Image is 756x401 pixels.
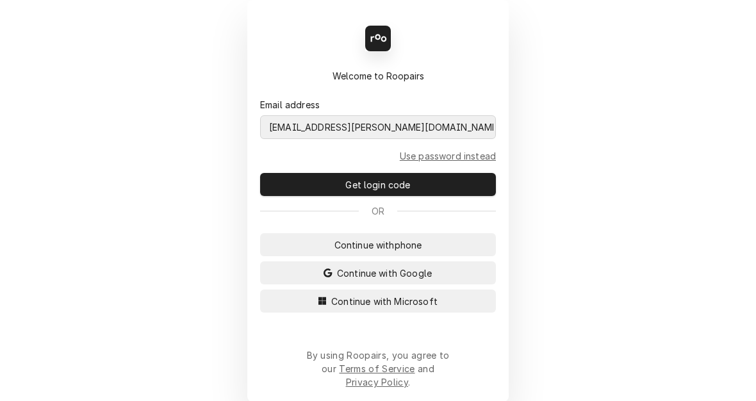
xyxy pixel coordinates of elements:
[260,115,496,139] input: email@mail.com
[334,266,434,280] span: Continue with Google
[260,261,496,284] button: Continue with Google
[306,348,450,389] div: By using Roopairs, you agree to our and .
[400,149,496,163] a: Go to Email and password form
[329,295,440,308] span: Continue with Microsoft
[260,98,320,111] label: Email address
[260,233,496,256] button: Continue withphone
[332,238,425,252] span: Continue with phone
[260,69,496,83] div: Welcome to Roopairs
[343,178,413,192] span: Get login code
[346,377,408,388] a: Privacy Policy
[339,363,415,374] a: Terms of Service
[260,290,496,313] button: Continue with Microsoft
[260,204,496,218] div: Or
[260,173,496,196] button: Get login code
